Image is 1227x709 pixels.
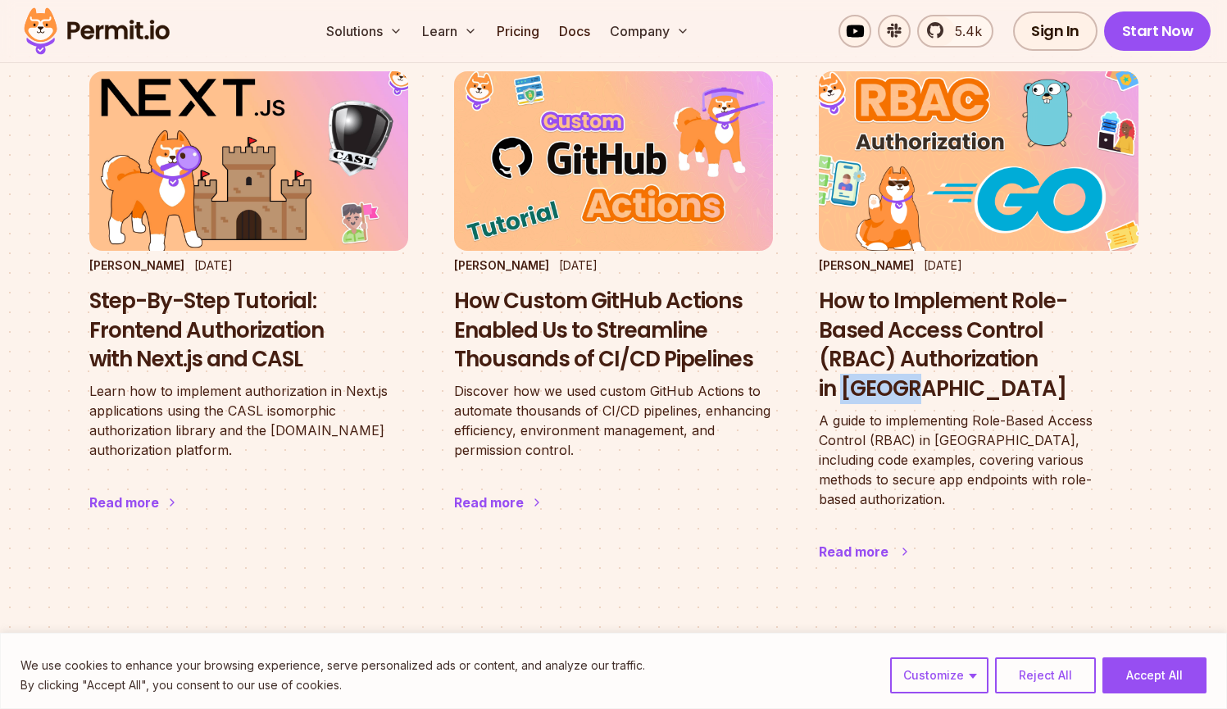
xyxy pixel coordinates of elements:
[819,71,1138,594] a: How to Implement Role-Based Access Control (RBAC) Authorization in Golang[PERSON_NAME][DATE]How t...
[917,15,993,48] a: 5.4k
[89,257,184,274] p: [PERSON_NAME]
[89,71,408,251] img: Step-By-Step Tutorial: Frontend Authorization with Next.js and CASL
[819,411,1138,509] p: A guide to implementing Role-Based Access Control (RBAC) in [GEOGRAPHIC_DATA], including code exa...
[890,657,988,693] button: Customize
[89,287,408,375] h3: Step-By-Step Tutorial: Frontend Authorization with Next.js and CASL
[1104,11,1211,51] a: Start Now
[945,21,982,41] span: 5.4k
[454,257,549,274] p: [PERSON_NAME]
[603,15,696,48] button: Company
[1102,657,1207,693] button: Accept All
[20,675,645,695] p: By clicking "Accept All", you consent to our use of cookies.
[454,71,773,545] a: How Custom GitHub Actions Enabled Us to Streamline Thousands of CI/CD Pipelines[PERSON_NAME][DATE...
[89,71,408,545] a: Step-By-Step Tutorial: Frontend Authorization with Next.js and CASL[PERSON_NAME][DATE]Step-By-Ste...
[924,258,962,272] time: [DATE]
[559,258,598,272] time: [DATE]
[454,493,524,512] div: Read more
[454,381,773,460] p: Discover how we used custom GitHub Actions to automate thousands of CI/CD pipelines, enhancing ef...
[995,657,1096,693] button: Reject All
[1013,11,1097,51] a: Sign In
[819,287,1138,404] h3: How to Implement Role-Based Access Control (RBAC) Authorization in [GEOGRAPHIC_DATA]
[454,287,773,375] h3: How Custom GitHub Actions Enabled Us to Streamline Thousands of CI/CD Pipelines
[416,15,484,48] button: Learn
[454,71,773,251] img: How Custom GitHub Actions Enabled Us to Streamline Thousands of CI/CD Pipelines
[194,258,233,272] time: [DATE]
[16,3,177,59] img: Permit logo
[552,15,597,48] a: Docs
[320,15,409,48] button: Solutions
[819,257,914,274] p: [PERSON_NAME]
[803,62,1154,260] img: How to Implement Role-Based Access Control (RBAC) Authorization in Golang
[89,381,408,460] p: Learn how to implement authorization in Next.js applications using the CASL isomorphic authorizat...
[89,493,159,512] div: Read more
[819,542,888,561] div: Read more
[490,15,546,48] a: Pricing
[20,656,645,675] p: We use cookies to enhance your browsing experience, serve personalized ads or content, and analyz...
